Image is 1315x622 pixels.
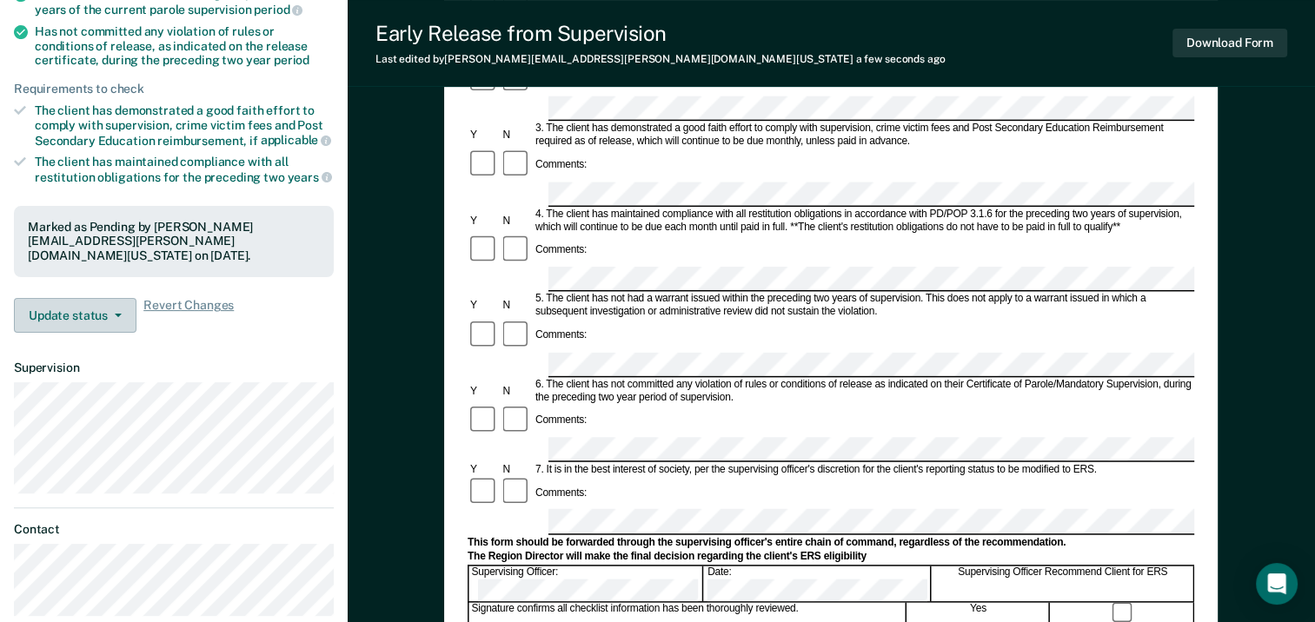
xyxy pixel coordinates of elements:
[533,293,1194,319] div: 5. The client has not had a warrant issued within the preceding two years of supervision. This do...
[705,566,931,602] div: Date:
[468,550,1194,563] div: The Region Director will make the final decision regarding the client's ERS eligibility
[501,129,533,142] div: N
[907,603,1050,622] div: Yes
[254,3,302,17] span: period
[501,300,533,313] div: N
[375,53,946,65] div: Last edited by [PERSON_NAME][EMAIL_ADDRESS][PERSON_NAME][DOMAIN_NAME][US_STATE]
[468,536,1194,549] div: This form should be forwarded through the supervising officer's entire chain of command, regardle...
[35,155,334,184] div: The client has maintained compliance with all restitution obligations for the preceding two
[533,463,1194,476] div: 7. It is in the best interest of society, per the supervising officer's discretion for the client...
[533,158,589,171] div: Comments:
[274,53,309,67] span: period
[375,21,946,46] div: Early Release from Supervision
[14,298,136,333] button: Update status
[533,244,589,257] div: Comments:
[933,566,1194,602] div: Supervising Officer Recommend Client for ERS
[468,385,500,398] div: Y
[35,24,334,68] div: Has not committed any violation of rules or conditions of release, as indicated on the release ce...
[468,463,500,476] div: Y
[856,53,946,65] span: a few seconds ago
[28,220,320,263] div: Marked as Pending by [PERSON_NAME][EMAIL_ADDRESS][PERSON_NAME][DOMAIN_NAME][US_STATE] on [DATE].
[261,133,331,147] span: applicable
[533,208,1194,234] div: 4. The client has maintained compliance with all restitution obligations in accordance with PD/PO...
[501,215,533,228] div: N
[501,463,533,476] div: N
[501,385,533,398] div: N
[533,329,589,342] div: Comments:
[533,414,589,427] div: Comments:
[14,522,334,537] dt: Contact
[14,82,334,96] div: Requirements to check
[288,170,332,184] span: years
[468,300,500,313] div: Y
[533,486,589,500] div: Comments:
[468,215,500,228] div: Y
[14,361,334,375] dt: Supervision
[469,603,907,622] div: Signature confirms all checklist information has been thoroughly reviewed.
[533,122,1194,149] div: 3. The client has demonstrated a good faith effort to comply with supervision, crime victim fees ...
[1172,29,1287,57] button: Download Form
[469,566,704,602] div: Supervising Officer:
[1256,563,1298,605] div: Open Intercom Messenger
[143,298,234,333] span: Revert Changes
[533,378,1194,404] div: 6. The client has not committed any violation of rules or conditions of release as indicated on t...
[35,103,334,148] div: The client has demonstrated a good faith effort to comply with supervision, crime victim fees and...
[468,129,500,142] div: Y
